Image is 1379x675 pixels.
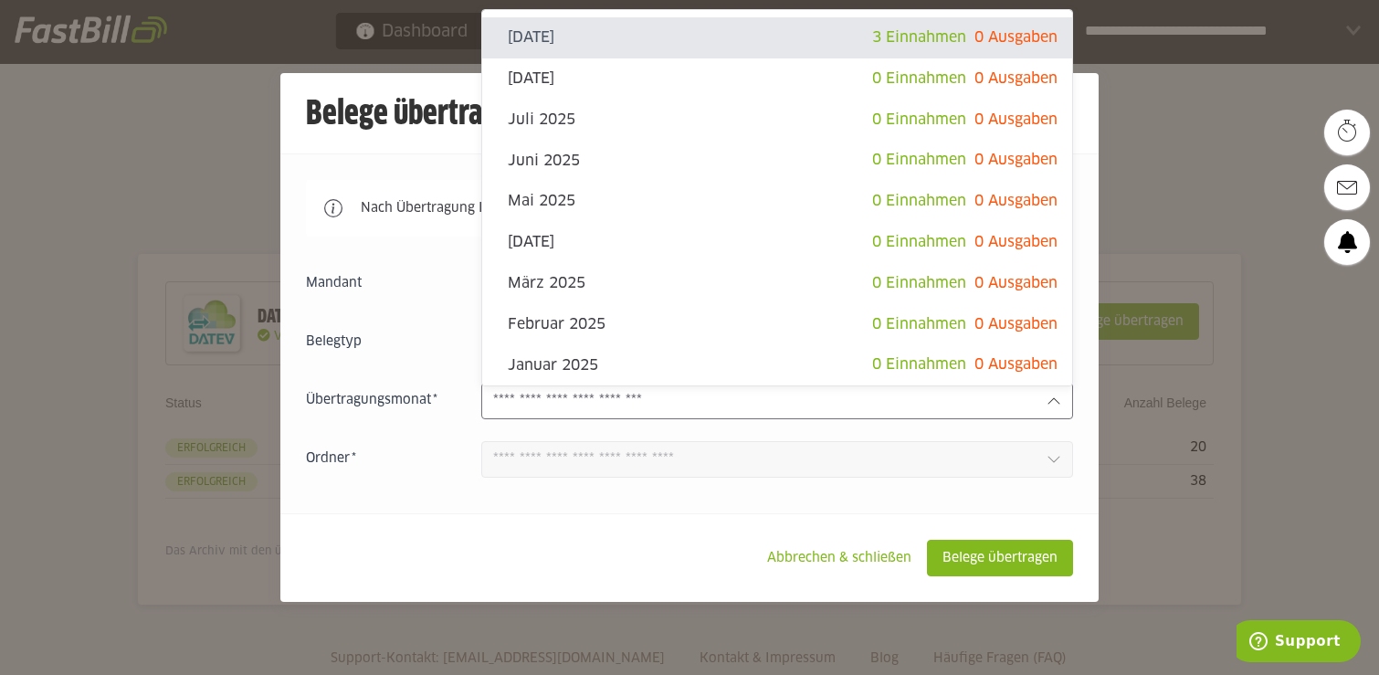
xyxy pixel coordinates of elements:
span: 0 Ausgaben [974,357,1058,372]
span: 0 Ausgaben [974,153,1058,167]
sl-button: Belege übertragen [927,540,1073,576]
span: 0 Einnahmen [872,194,966,208]
span: 0 Einnahmen [872,153,966,167]
sl-option: [DATE] [482,17,1072,58]
iframe: Öffnet ein Widget, in dem Sie weitere Informationen finden [1237,620,1361,666]
span: 0 Ausgaben [974,235,1058,249]
span: 0 Ausgaben [974,317,1058,332]
span: 0 Ausgaben [974,194,1058,208]
span: 0 Ausgaben [974,30,1058,45]
sl-option: [DATE] [482,222,1072,263]
sl-option: Januar 2025 [482,344,1072,385]
sl-option: Juni 2025 [482,140,1072,181]
sl-button: Abbrechen & schließen [752,540,927,576]
span: 0 Einnahmen [872,276,966,290]
sl-option: Mai 2025 [482,181,1072,222]
span: 0 Einnahmen [872,317,966,332]
sl-option: Juli 2025 [482,100,1072,141]
span: 0 Einnahmen [872,357,966,372]
sl-option: [DATE] [482,58,1072,100]
sl-option: März 2025 [482,263,1072,304]
span: 3 Einnahmen [872,30,966,45]
span: 0 Einnahmen [872,235,966,249]
span: 0 Einnahmen [872,112,966,127]
span: 0 Ausgaben [974,112,1058,127]
span: 0 Ausgaben [974,276,1058,290]
span: 0 Ausgaben [974,71,1058,86]
span: 0 Einnahmen [872,71,966,86]
sl-option: Februar 2025 [482,304,1072,345]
